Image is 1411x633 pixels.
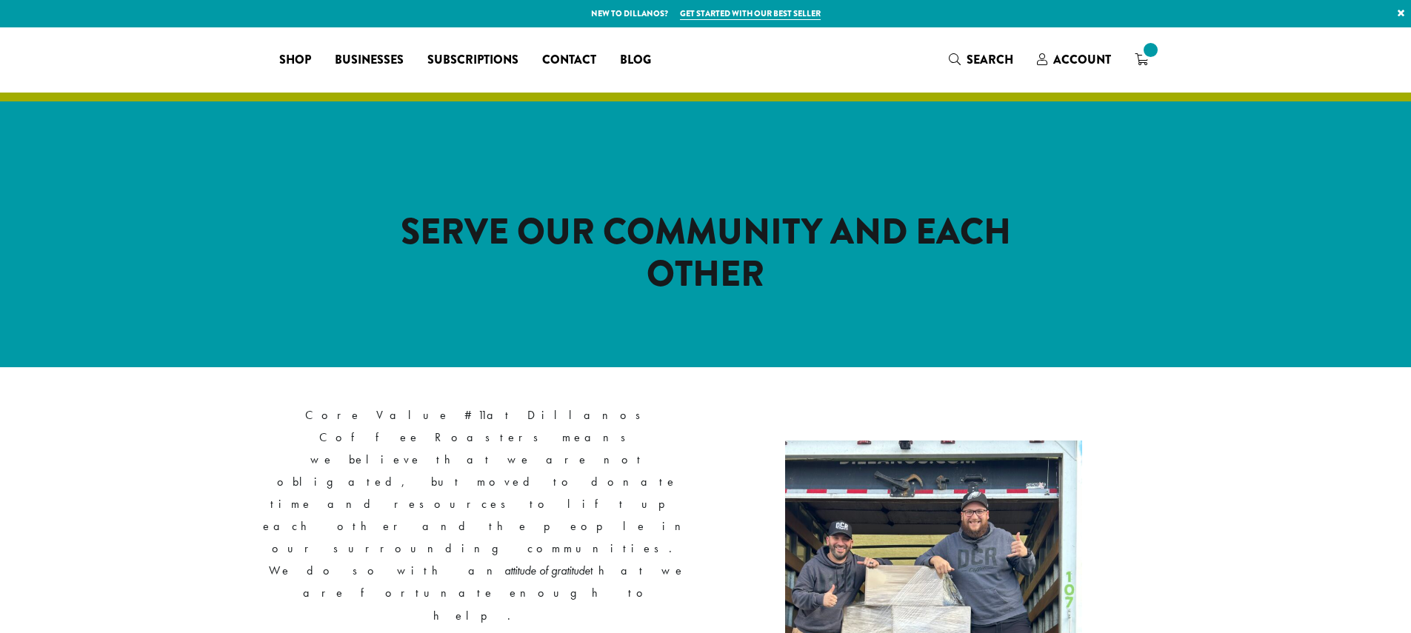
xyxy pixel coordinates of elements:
span: Blog [620,51,651,70]
em: attitude of gratitude [504,563,590,578]
p: at Dillanos Coffee Roasters means we believe that we are not obligated, but moved to donate time ... [261,404,694,627]
span: Contact [542,51,596,70]
span: Businesses [335,51,404,70]
a: Core Value #11 [305,407,487,423]
span: Shop [279,51,311,70]
a: Get started with our best seller [680,7,821,20]
span: Search [967,51,1013,68]
a: Search [937,47,1025,72]
a: Shop [267,48,323,72]
h1: Serve our community and each other [389,211,1022,296]
span: Account [1053,51,1111,68]
span: Subscriptions [427,51,518,70]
